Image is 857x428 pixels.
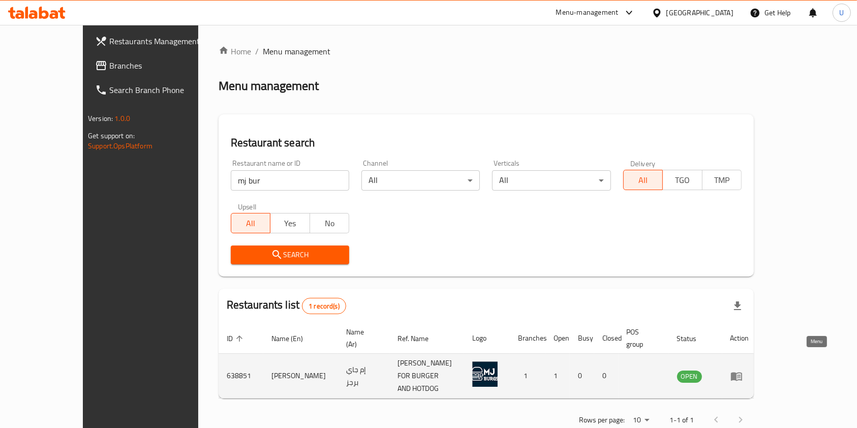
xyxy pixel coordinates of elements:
span: POS group [627,326,657,350]
span: Menu management [263,45,330,57]
th: Action [722,323,757,354]
span: No [314,216,345,231]
button: TMP [702,170,742,190]
h2: Restaurants list [227,297,346,314]
th: Branches [510,323,545,354]
p: 1-1 of 1 [669,414,694,426]
span: Status [677,332,710,345]
span: Name (En) [271,332,316,345]
td: 0 [570,354,594,399]
td: 1 [545,354,570,399]
span: All [235,216,266,231]
span: Branches [109,59,218,72]
td: 0 [594,354,619,399]
button: TGO [662,170,702,190]
div: [GEOGRAPHIC_DATA] [666,7,733,18]
span: ID [227,332,246,345]
th: Open [545,323,570,354]
a: Restaurants Management [87,29,226,53]
label: Delivery [630,160,656,167]
label: Upsell [238,203,257,210]
span: Ref. Name [397,332,442,345]
td: [PERSON_NAME] FOR BURGER AND HOTDOG [389,354,464,399]
span: TGO [667,173,698,188]
th: Logo [464,323,510,354]
button: All [231,213,270,233]
a: Search Branch Phone [87,78,226,102]
div: All [492,170,610,191]
a: Home [219,45,251,57]
span: Restaurants Management [109,35,218,47]
td: 1 [510,354,545,399]
h2: Restaurant search [231,135,742,150]
button: All [623,170,663,190]
span: All [628,173,659,188]
span: Name (Ar) [346,326,377,350]
a: Support.OpsPlatform [88,139,152,152]
div: OPEN [677,371,702,383]
button: Yes [270,213,310,233]
span: 1.0.0 [114,112,130,125]
span: Version: [88,112,113,125]
td: 638851 [219,354,263,399]
a: Branches [87,53,226,78]
input: Search for restaurant name or ID.. [231,170,349,191]
td: [PERSON_NAME] [263,354,338,399]
table: enhanced table [219,323,757,399]
span: U [839,7,844,18]
div: Rows per page: [629,413,653,428]
span: OPEN [677,371,702,382]
div: All [361,170,480,191]
th: Closed [594,323,619,354]
td: إم جاي برجز [338,354,389,399]
div: Export file [725,294,750,318]
p: Rows per page: [579,414,625,426]
span: Yes [274,216,305,231]
h2: Menu management [219,78,319,94]
span: Search [239,249,341,261]
div: Total records count [302,298,346,314]
button: No [310,213,349,233]
div: Menu-management [556,7,619,19]
li: / [255,45,259,57]
button: Search [231,246,349,264]
span: Search Branch Phone [109,84,218,96]
img: Mj Burgs [472,361,498,387]
span: TMP [707,173,738,188]
span: 1 record(s) [302,301,346,311]
th: Busy [570,323,594,354]
nav: breadcrumb [219,45,754,57]
span: Get support on: [88,129,135,142]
